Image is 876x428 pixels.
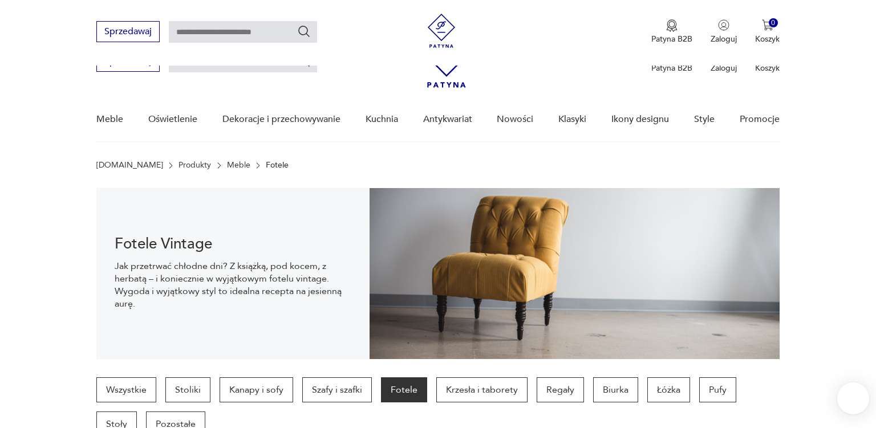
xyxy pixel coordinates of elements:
[711,63,737,74] p: Zaloguj
[740,97,780,141] a: Promocje
[302,377,372,402] a: Szafy i szafki
[711,34,737,44] p: Zaloguj
[179,161,211,170] a: Produkty
[366,97,398,141] a: Kuchnia
[611,97,669,141] a: Ikony designu
[96,28,160,36] a: Sprzedawaj
[148,97,197,141] a: Oświetlenie
[297,25,311,38] button: Szukaj
[220,377,293,402] a: Kanapy i sofy
[593,377,638,402] a: Biurka
[96,58,160,66] a: Sprzedawaj
[436,377,528,402] a: Krzesła i taborety
[755,19,780,44] button: 0Koszyk
[651,34,692,44] p: Patyna B2B
[96,97,123,141] a: Meble
[837,382,869,414] iframe: Smartsupp widget button
[718,19,729,31] img: Ikonka użytkownika
[227,161,250,170] a: Meble
[497,97,533,141] a: Nowości
[96,377,156,402] a: Wszystkie
[558,97,586,141] a: Klasyki
[755,63,780,74] p: Koszyk
[424,14,459,48] img: Patyna - sklep z meblami i dekoracjami vintage
[647,377,690,402] a: Łóżka
[699,377,736,402] a: Pufy
[762,19,773,31] img: Ikona koszyka
[769,18,778,28] div: 0
[115,237,351,251] h1: Fotele Vintage
[266,161,289,170] p: Fotele
[755,34,780,44] p: Koszyk
[96,161,163,170] a: [DOMAIN_NAME]
[96,21,160,42] button: Sprzedawaj
[370,188,780,359] img: 9275102764de9360b0b1aa4293741aa9.jpg
[537,377,584,402] a: Regały
[423,97,472,141] a: Antykwariat
[651,19,692,44] button: Patyna B2B
[711,19,737,44] button: Zaloguj
[222,97,340,141] a: Dekoracje i przechowywanie
[651,19,692,44] a: Ikona medaluPatyna B2B
[651,63,692,74] p: Patyna B2B
[694,97,715,141] a: Style
[115,260,351,310] p: Jak przetrwać chłodne dni? Z książką, pod kocem, z herbatą – i koniecznie w wyjątkowym fotelu vin...
[666,19,678,32] img: Ikona medalu
[381,377,427,402] a: Fotele
[165,377,210,402] a: Stoliki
